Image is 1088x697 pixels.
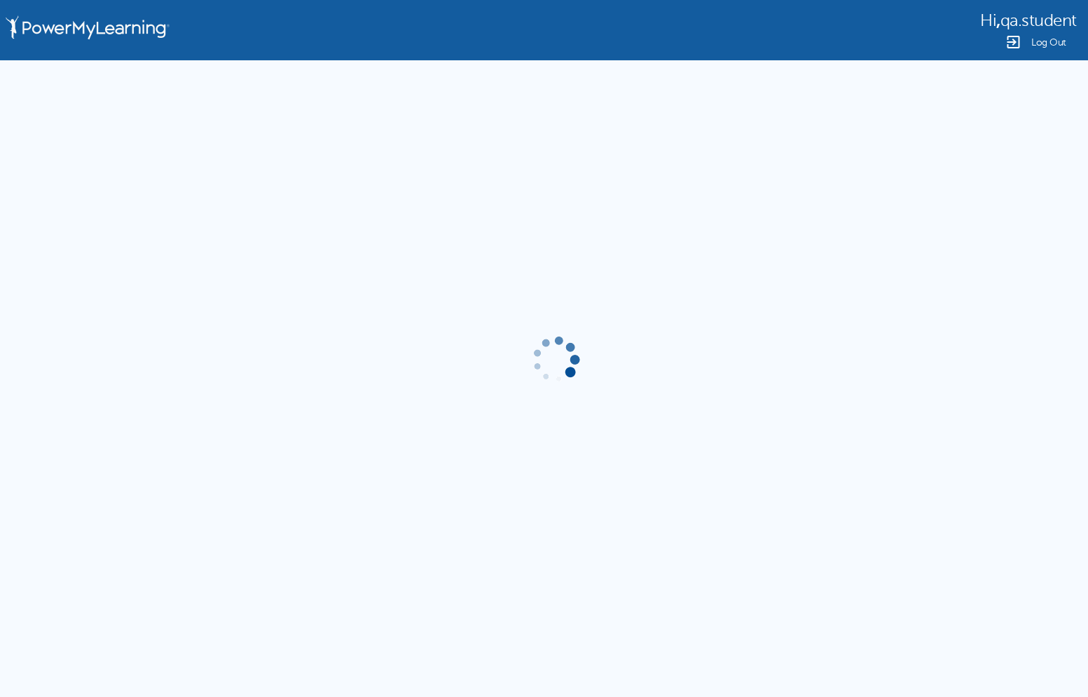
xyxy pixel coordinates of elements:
[1005,34,1021,50] img: Logout Icon
[980,10,1077,30] div: ,
[1031,37,1066,48] span: Log Out
[980,11,996,30] span: Hi
[1000,11,1077,30] span: qa.student
[530,334,581,386] img: gif-load2.gif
